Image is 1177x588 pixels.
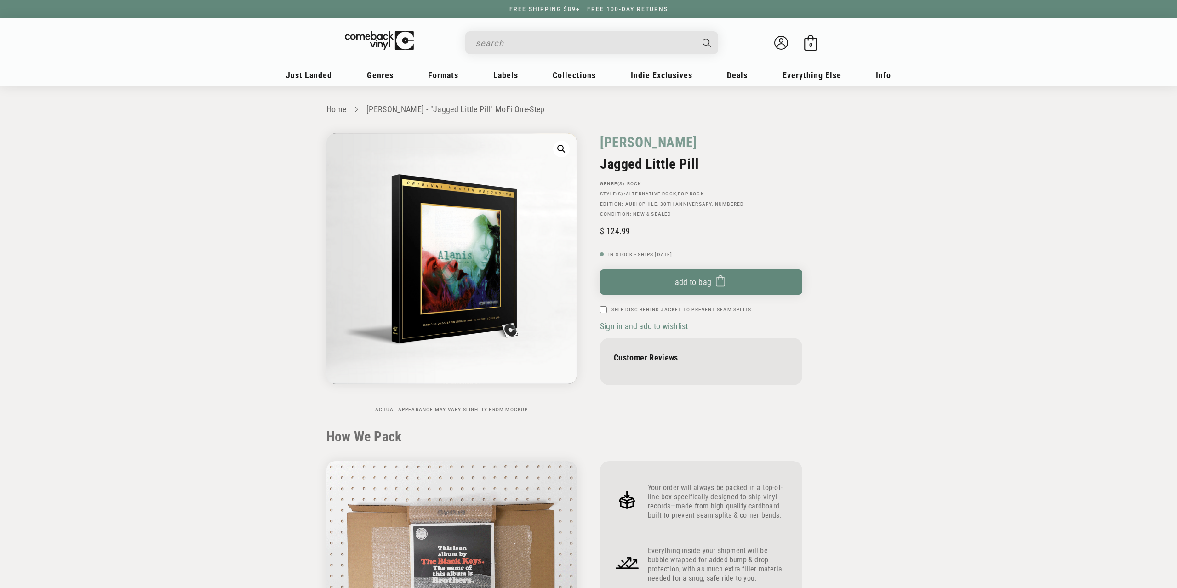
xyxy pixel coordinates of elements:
[614,353,788,362] p: Customer Reviews
[326,407,577,412] p: Actual appearance may vary slightly from mockup
[600,226,630,236] span: 124.99
[326,133,577,412] media-gallery: Gallery Viewer
[876,70,891,80] span: Info
[600,201,802,207] p: Edition: , 30th Anniversary, Numbered
[600,133,697,151] a: [PERSON_NAME]
[553,70,596,80] span: Collections
[465,31,718,54] div: Search
[326,104,346,114] a: Home
[695,31,720,54] button: Search
[611,306,751,313] label: Ship Disc Behind Jacket To Prevent Seam Splits
[367,70,394,80] span: Genres
[475,34,693,52] input: search
[600,211,802,217] p: Condition: New & Sealed
[428,70,458,80] span: Formats
[600,156,802,172] h2: Jagged Little Pill
[627,181,641,186] a: Rock
[625,201,657,206] a: Audiophile
[626,191,676,196] a: Alternative Rock
[600,321,688,331] span: Sign in and add to wishlist
[500,6,677,12] a: FREE SHIPPING $89+ | FREE 100-DAY RETURNS
[678,191,704,196] a: Pop Rock
[675,277,712,287] span: Add to bag
[600,252,802,257] p: In Stock - Ships [DATE]
[783,70,841,80] span: Everything Else
[600,191,802,197] p: STYLE(S): ,
[286,70,332,80] span: Just Landed
[600,226,604,236] span: $
[809,41,812,48] span: 0
[600,269,802,295] button: Add to bag
[727,70,748,80] span: Deals
[600,181,802,187] p: GENRE(S):
[600,321,691,331] button: Sign in and add to wishlist
[614,486,640,513] img: Frame_4.png
[648,546,788,583] p: Everything inside your shipment will be bubble wrapped for added bump & drop protection, with as ...
[326,428,851,445] h2: How We Pack
[493,70,518,80] span: Labels
[614,549,640,576] img: Frame_4_1.png
[631,70,692,80] span: Indie Exclusives
[648,483,788,520] p: Your order will always be packed in a top-of-line box specifically designed to ship vinyl records...
[366,104,545,114] a: [PERSON_NAME] - "Jagged Little Pill" MoFi One-Step
[326,103,851,116] nav: breadcrumbs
